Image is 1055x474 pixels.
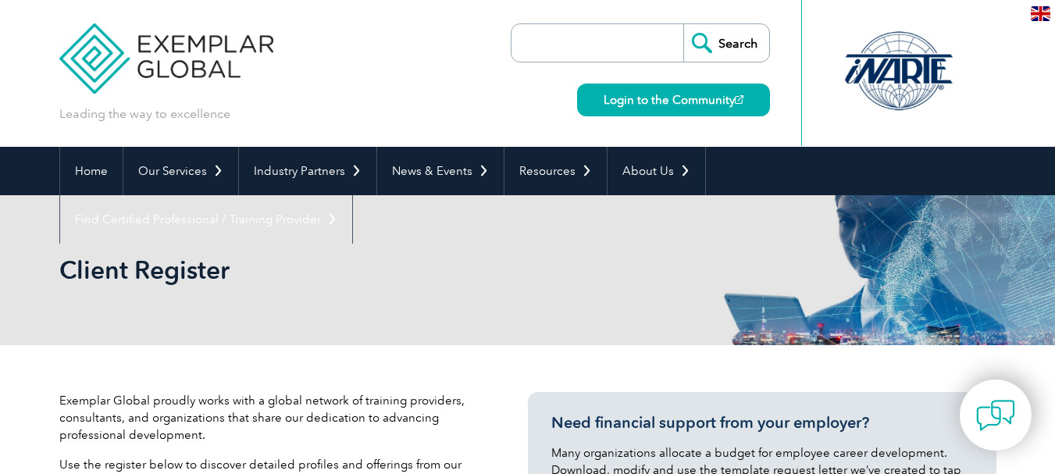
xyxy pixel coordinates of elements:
input: Search [683,24,769,62]
a: News & Events [377,147,504,195]
img: en [1031,6,1050,21]
h3: Need financial support from your employer? [551,413,973,433]
img: contact-chat.png [976,396,1015,435]
a: Home [60,147,123,195]
p: Exemplar Global proudly works with a global network of training providers, consultants, and organ... [59,392,481,444]
a: Login to the Community [577,84,770,116]
a: Find Certified Professional / Training Provider [60,195,352,244]
a: Our Services [123,147,238,195]
a: Industry Partners [239,147,376,195]
img: open_square.png [735,95,743,104]
a: Resources [504,147,607,195]
p: Leading the way to excellence [59,105,230,123]
h2: Client Register [59,258,715,283]
a: About Us [608,147,705,195]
